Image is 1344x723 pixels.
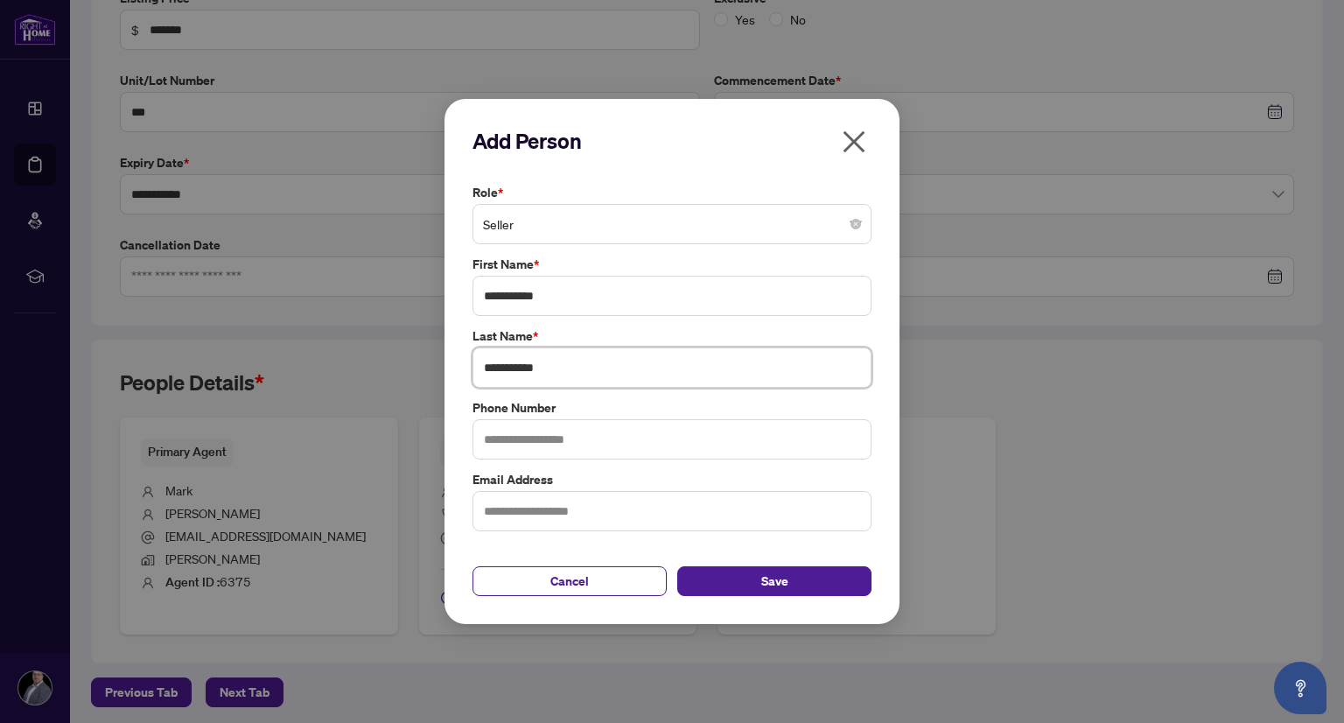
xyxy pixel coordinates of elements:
span: Cancel [550,567,589,595]
span: close [840,128,868,156]
button: Save [677,566,871,596]
h2: Add Person [472,127,871,155]
button: Open asap [1274,662,1326,714]
label: Role [472,183,871,202]
span: Seller [483,207,861,241]
button: Cancel [472,566,667,596]
label: Email Address [472,470,871,489]
span: Save [761,567,788,595]
label: Phone Number [472,398,871,418]
span: close-circle [850,219,861,229]
label: Last Name [472,326,871,346]
label: First Name [472,255,871,274]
